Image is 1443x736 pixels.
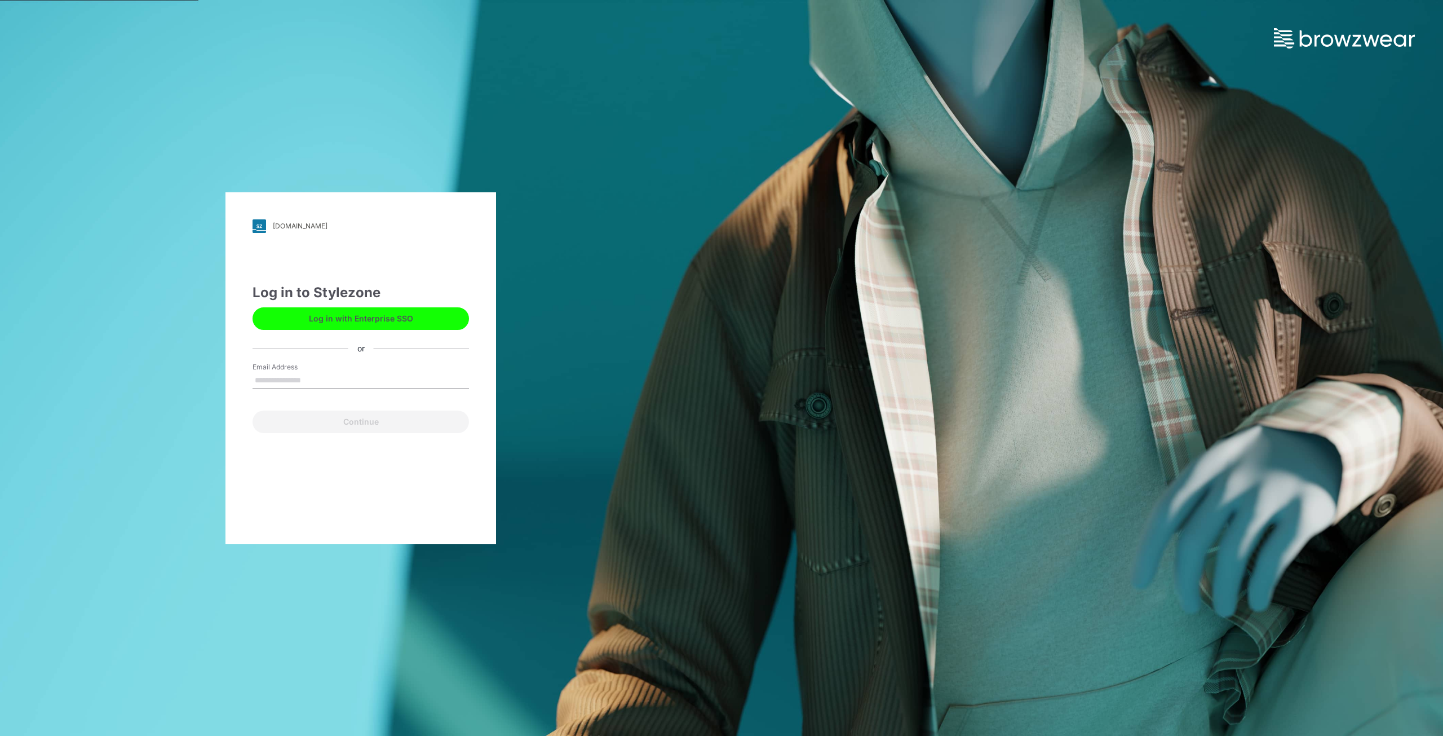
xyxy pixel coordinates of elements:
[253,307,469,330] button: Log in with Enterprise SSO
[1274,28,1415,49] img: browzwear-logo.73288ffb.svg
[253,219,469,233] a: [DOMAIN_NAME]
[253,283,469,303] div: Log in to Stylezone
[253,362,331,372] label: Email Address
[348,342,374,354] div: or
[273,222,327,230] div: [DOMAIN_NAME]
[253,219,266,233] img: svg+xml;base64,PHN2ZyB3aWR0aD0iMjgiIGhlaWdodD0iMjgiIHZpZXdCb3g9IjAgMCAyOCAyOCIgZmlsbD0ibm9uZSIgeG...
